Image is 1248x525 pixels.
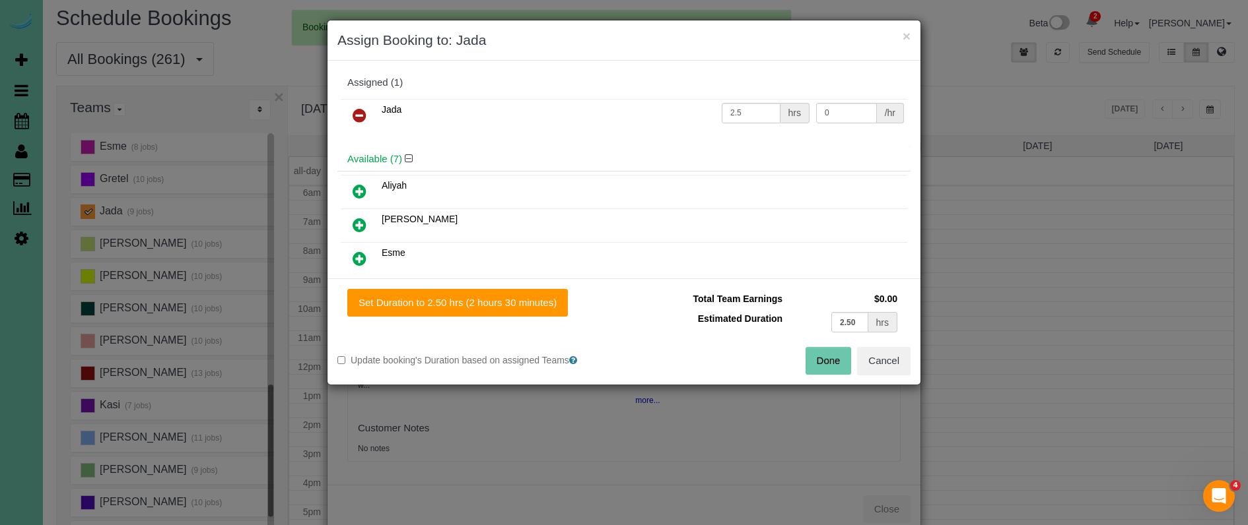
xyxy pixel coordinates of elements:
button: × [903,29,911,43]
iframe: Intercom live chat [1203,480,1235,512]
span: Estimated Duration [698,313,782,324]
input: Update booking's Duration based on assigned Teams [337,356,345,364]
div: hrs [780,103,810,123]
span: 4 [1230,480,1241,491]
h4: Available (7) [347,154,901,165]
label: Update booking's Duration based on assigned Teams [337,354,614,367]
span: Jada [382,104,401,115]
div: Assigned (1) [347,77,901,88]
td: Total Team Earnings [634,289,786,309]
button: Set Duration to 2.50 hrs (2 hours 30 minutes) [347,289,568,317]
div: hrs [868,312,897,332]
div: /hr [877,103,904,123]
button: Done [806,347,852,375]
span: Esme [382,247,405,258]
h3: Assign Booking to: Jada [337,30,911,50]
td: $0.00 [786,289,901,309]
span: Aliyah [382,180,407,191]
button: Cancel [857,347,911,375]
span: [PERSON_NAME] [382,214,458,224]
